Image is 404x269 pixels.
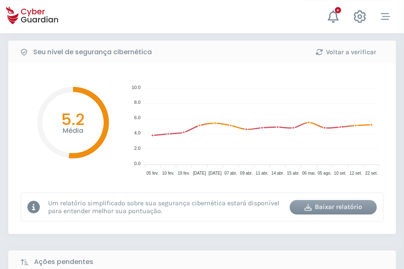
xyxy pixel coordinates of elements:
div: Baixar relatório [296,202,370,212]
tspan: 11 abr. [256,171,268,175]
p: Um relatório simplificado sobre sua segurança cibernética estará disponível para entender melhor ... [48,199,283,215]
tspan: 10.0 [131,85,140,90]
tspan: 4.0 [134,130,140,135]
div: + [335,7,341,13]
tspan: 10 set. [334,171,346,175]
b: Ações pendentes [34,257,93,267]
tspan: 0.0 [134,161,140,166]
tspan: 15 abr. [287,171,299,175]
div: Voltar a verificar [309,47,383,57]
tspan: 05 fev. [146,171,158,175]
b: Seu nível de segurança cibernética [33,47,152,57]
button: Voltar a verificar [302,45,389,59]
tspan: [DATE] [193,171,206,175]
tspan: 07 abr. [224,171,237,175]
button: Baixar relatório [290,200,377,214]
tspan: 05 ago. [317,171,331,175]
tspan: 22 set. [365,171,377,175]
tspan: 19 fev. [178,171,190,175]
tspan: 09 abr. [240,171,253,175]
tspan: 14 abr. [271,171,284,175]
tspan: 06 mai. [302,171,316,175]
tspan: 12 set. [349,171,362,175]
tspan: [DATE] [209,171,222,175]
tspan: 2.0 [134,146,140,151]
tspan: 8.0 [134,100,140,105]
tspan: 6.0 [134,115,140,120]
tspan: 10 fev. [162,171,174,175]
